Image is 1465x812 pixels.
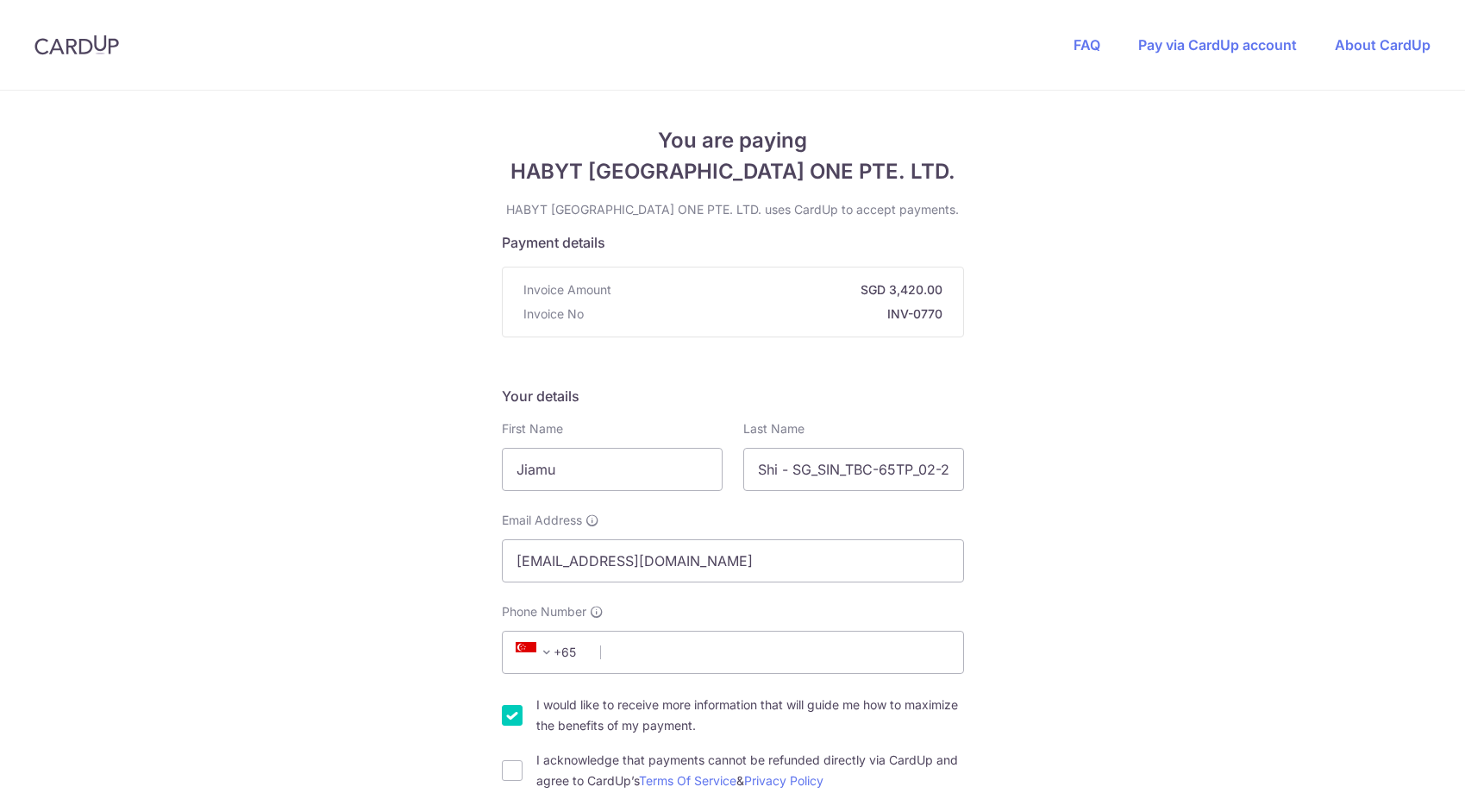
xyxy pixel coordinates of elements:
[1358,760,1448,803] iframe: 打开一个小组件，您可以在其中找到更多信息
[502,603,586,620] span: Phone Number
[523,281,611,299] span: Invoice Amount
[502,125,964,156] span: You are paying
[744,773,823,788] a: Privacy Policy
[502,232,964,253] h5: Payment details
[743,448,964,491] input: Last name
[1138,36,1297,54] a: Pay via CardUp account
[502,201,964,218] p: HABYT [GEOGRAPHIC_DATA] ONE PTE. LTD. uses CardUp to accept payments.
[502,448,723,491] input: First name
[743,420,804,437] label: Last Name
[502,512,582,529] span: Email Address
[523,305,584,323] span: Invoice No
[536,750,964,791] label: I acknowledge that payments cannot be refunded directly via CardUp and agree to CardUp’s &
[516,642,557,663] span: +65
[618,281,942,299] strong: SGD 3,420.00
[536,695,964,736] label: I would like to receive more information that will guide me how to maximize the benefits of my pa...
[502,156,964,187] span: HABYT [GEOGRAPHIC_DATA] ONE PTE. LTD.
[591,305,942,323] strong: INV-0770
[1335,36,1431,54] a: About CardUp
[502,539,964,582] input: Email address
[502,420,563,437] label: First Name
[510,642,588,663] span: +65
[639,773,736,788] a: Terms Of Service
[34,35,119,55] img: CardUp
[1074,36,1100,54] a: FAQ
[502,386,964,406] h5: Your details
